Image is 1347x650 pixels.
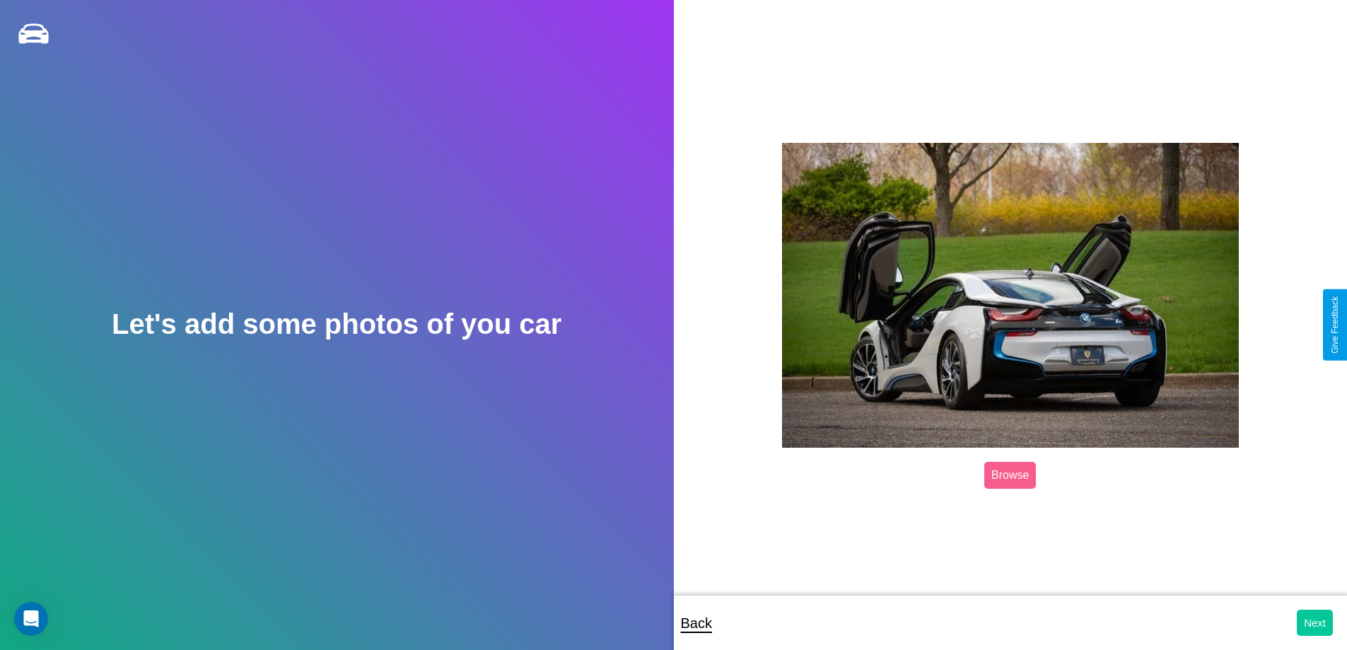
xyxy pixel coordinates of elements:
[14,602,48,636] iframe: Intercom live chat
[681,610,712,636] p: Back
[984,462,1036,489] label: Browse
[1297,610,1333,636] button: Next
[1330,296,1340,354] div: Give Feedback
[782,143,1239,448] img: posted
[112,308,561,340] h2: Let's add some photos of you car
